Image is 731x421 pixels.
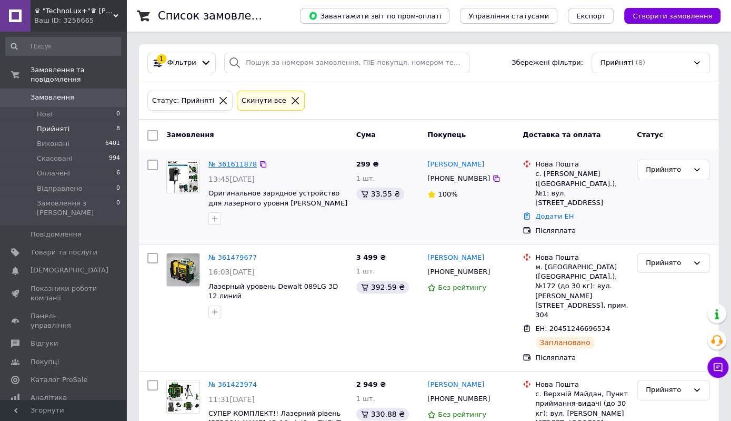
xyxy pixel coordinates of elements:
span: Експорт [576,12,606,20]
div: Нова Пошта [535,380,628,389]
span: 11:31[DATE] [208,395,255,404]
input: Пошук за номером замовлення, ПІБ покупця, номером телефону, Email, номером накладної [224,53,469,73]
span: Каталог ProSale [31,375,87,385]
a: Фото товару [166,380,200,414]
span: Показники роботи компанії [31,284,97,303]
span: ЕН: 20451246696534 [535,325,610,332]
div: Післяплата [535,353,628,363]
span: Прийняті [600,58,633,68]
div: Прийнято [646,258,688,269]
div: [PHONE_NUMBER] [425,392,492,406]
a: Створити замовлення [614,12,720,19]
div: Ваш ID: 3256665 [34,16,126,25]
div: Прийнято [646,164,688,175]
img: Фото товару [167,253,199,286]
img: Фото товару [167,382,199,411]
span: Оплачені [37,169,70,178]
span: Управління статусами [468,12,549,20]
span: Прийняті [37,124,69,134]
span: Створити замовлення [633,12,712,20]
span: Товари та послуги [31,248,97,257]
span: 100% [438,190,457,198]
button: Завантажити звіт по пром-оплаті [300,8,449,24]
span: 6401 [105,139,120,149]
div: Заплановано [535,336,595,349]
a: № 361423974 [208,380,257,388]
a: [PERSON_NAME] [427,380,484,390]
span: 1 шт. [356,395,375,403]
span: 8 [116,124,120,134]
span: Фільтри [167,58,196,68]
span: Замовлення та повідомлення [31,65,126,84]
a: Фото товару [166,253,200,287]
button: Експорт [568,8,614,24]
span: Cума [356,131,376,139]
input: Пошук [5,37,121,56]
span: Панель управління [31,311,97,330]
span: Замовлення з [PERSON_NAME] [37,199,116,218]
span: 994 [109,154,120,163]
span: ♛ "TechnoLux+"♛ Інтернет Магазин [34,6,113,16]
span: Збережені фільтри: [512,58,583,68]
span: Повідомлення [31,230,82,239]
a: [PERSON_NAME] [427,160,484,170]
span: Відгуки [31,339,58,348]
span: Покупці [31,357,59,367]
button: Управління статусами [460,8,557,24]
div: 330.88 ₴ [356,408,409,420]
h1: Список замовлень [158,9,265,22]
div: 33.55 ₴ [356,188,404,200]
a: № 361479677 [208,253,257,261]
span: Виконані [37,139,69,149]
div: с. [PERSON_NAME] ([GEOGRAPHIC_DATA].), №1: вул. [STREET_ADDRESS] [535,169,628,208]
div: Cкинути все [239,95,288,106]
div: Нова Пошта [535,160,628,169]
a: № 361611878 [208,160,257,168]
span: 0 [116,110,120,119]
span: (8) [635,58,645,66]
span: Покупець [427,131,466,139]
div: Нова Пошта [535,253,628,262]
span: 0 [116,199,120,218]
span: Нові [37,110,52,119]
span: Завантажити звіт по пром-оплаті [308,11,441,21]
a: Оригинальное зарядное устройство для лазерного уровня [PERSON_NAME] 5V 2A (5,5х2,1 мм) [208,189,347,217]
span: 0 [116,184,120,193]
span: Скасовані [37,154,73,163]
span: 16:03[DATE] [208,268,255,276]
span: Статус [637,131,663,139]
span: 299 ₴ [356,160,379,168]
span: 1 шт. [356,174,375,182]
span: Без рейтингу [438,283,486,291]
span: 1 шт. [356,267,375,275]
span: Відправлено [37,184,83,193]
span: Аналітика [31,393,67,403]
div: Статус: Прийняті [150,95,216,106]
div: [PHONE_NUMBER] [425,265,492,279]
span: Замовлення [166,131,214,139]
div: Прийнято [646,385,688,396]
span: 6 [116,169,120,178]
div: 392.59 ₴ [356,281,409,293]
div: 1 [157,54,166,64]
div: [PHONE_NUMBER] [425,172,492,185]
a: Додати ЕН [535,212,574,220]
span: Замовлення [31,93,74,102]
span: Без рейтингу [438,410,486,418]
div: м. [GEOGRAPHIC_DATA] ([GEOGRAPHIC_DATA].), №172 (до 30 кг): вул. [PERSON_NAME][STREET_ADDRESS], п... [535,262,628,320]
a: Лазерный уровень Dewalt 089LG 3D 12 линий [208,282,338,300]
a: Фото товару [166,160,200,193]
span: 2 949 ₴ [356,380,386,388]
span: 3 499 ₴ [356,253,386,261]
div: Післяплата [535,226,628,236]
a: [PERSON_NAME] [427,253,484,263]
img: Фото товару [167,160,199,193]
button: Чат з покупцем [707,357,728,378]
span: Доставка та оплата [523,131,600,139]
span: 13:45[DATE] [208,175,255,183]
span: [DEMOGRAPHIC_DATA] [31,266,108,275]
button: Створити замовлення [624,8,720,24]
